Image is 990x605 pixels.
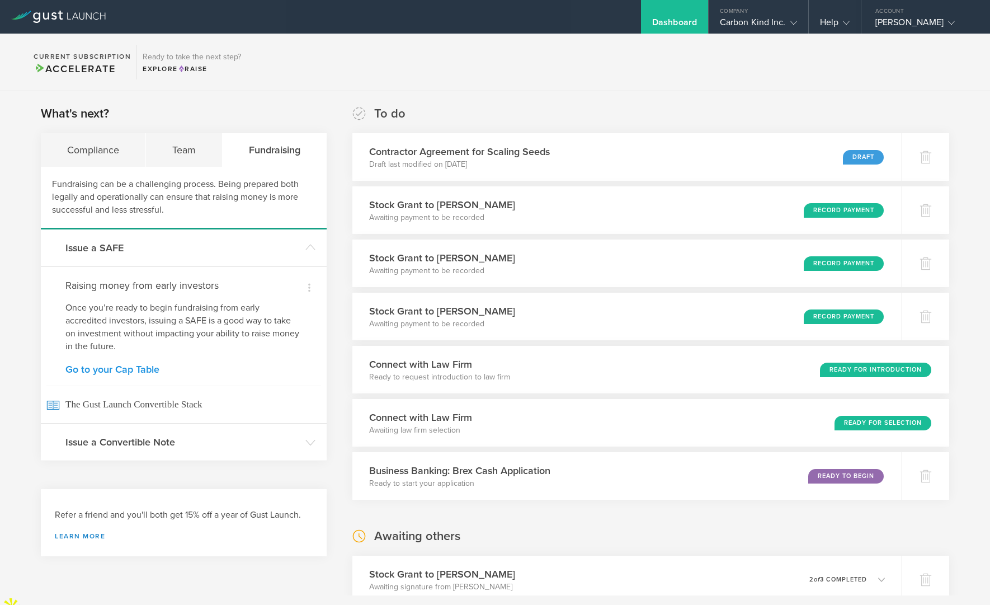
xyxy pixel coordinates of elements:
[369,410,472,425] h3: Connect with Law Firm
[41,386,327,423] a: The Gust Launch Convertible Stack
[369,144,550,159] h3: Contractor Agreement for Scaling Seeds
[352,399,949,447] div: Connect with Law FirmAwaiting law firm selectionReady for Selection
[65,435,300,449] h3: Issue a Convertible Note
[820,17,850,34] div: Help
[369,372,510,383] p: Ready to request introduction to law firm
[143,53,241,61] h3: Ready to take the next step?
[820,363,931,377] div: Ready for Introduction
[136,45,247,79] div: Ready to take the next step?ExploreRaise
[65,302,302,353] p: Once you’re ready to begin fundraising from early accredited investors, issuing a SAFE is a good ...
[352,293,902,340] div: Stock Grant to [PERSON_NAME]Awaiting payment to be recordedRecord Payment
[352,346,949,393] div: Connect with Law FirmReady to request introduction to law firmReady for Introduction
[65,241,300,255] h3: Issue a SAFE
[374,528,460,545] h2: Awaiting others
[369,318,515,330] p: Awaiting payment to be recorded
[352,186,902,234] div: Stock Grant to [PERSON_NAME]Awaiting payment to be recordedRecord Payment
[374,106,406,122] h2: To do
[814,576,820,583] em: of
[369,251,515,265] h3: Stock Grant to [PERSON_NAME]
[143,64,241,74] div: Explore
[369,567,515,581] h3: Stock Grant to [PERSON_NAME]
[369,463,550,478] h3: Business Banking: Brex Cash Application
[720,17,797,34] div: Carbon Kind Inc.
[41,167,327,229] div: Fundraising can be a challenging process. Being prepared both legally and operationally can ensur...
[804,256,884,271] div: Record Payment
[46,386,321,423] span: The Gust Launch Convertible Stack
[352,452,902,500] div: Business Banking: Brex Cash ApplicationReady to start your applicationReady to Begin
[652,17,697,34] div: Dashboard
[146,133,223,167] div: Team
[369,159,550,170] p: Draft last modified on [DATE]
[178,65,208,73] span: Raise
[804,203,884,218] div: Record Payment
[65,364,302,374] a: Go to your Cap Table
[369,212,515,223] p: Awaiting payment to be recorded
[352,133,902,181] div: Contractor Agreement for Scaling SeedsDraft last modified on [DATE]Draft
[65,278,302,293] h4: Raising money from early investors
[369,198,515,212] h3: Stock Grant to [PERSON_NAME]
[41,133,146,167] div: Compliance
[34,63,115,75] span: Accelerate
[369,478,550,489] p: Ready to start your application
[34,53,131,60] h2: Current Subscription
[804,309,884,324] div: Record Payment
[223,133,327,167] div: Fundraising
[808,469,884,484] div: Ready to Begin
[843,150,884,165] div: Draft
[369,581,515,593] p: Awaiting signature from [PERSON_NAME]
[369,304,515,318] h3: Stock Grant to [PERSON_NAME]
[369,357,510,372] h3: Connect with Law Firm
[875,17,970,34] div: [PERSON_NAME]
[835,416,931,430] div: Ready for Selection
[55,533,313,540] a: Learn more
[809,576,867,583] p: 2 3 completed
[352,240,902,287] div: Stock Grant to [PERSON_NAME]Awaiting payment to be recordedRecord Payment
[55,509,313,522] h3: Refer a friend and you'll both get 15% off a year of Gust Launch.
[369,265,515,276] p: Awaiting payment to be recorded
[369,425,472,436] p: Awaiting law firm selection
[41,106,109,122] h2: What's next?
